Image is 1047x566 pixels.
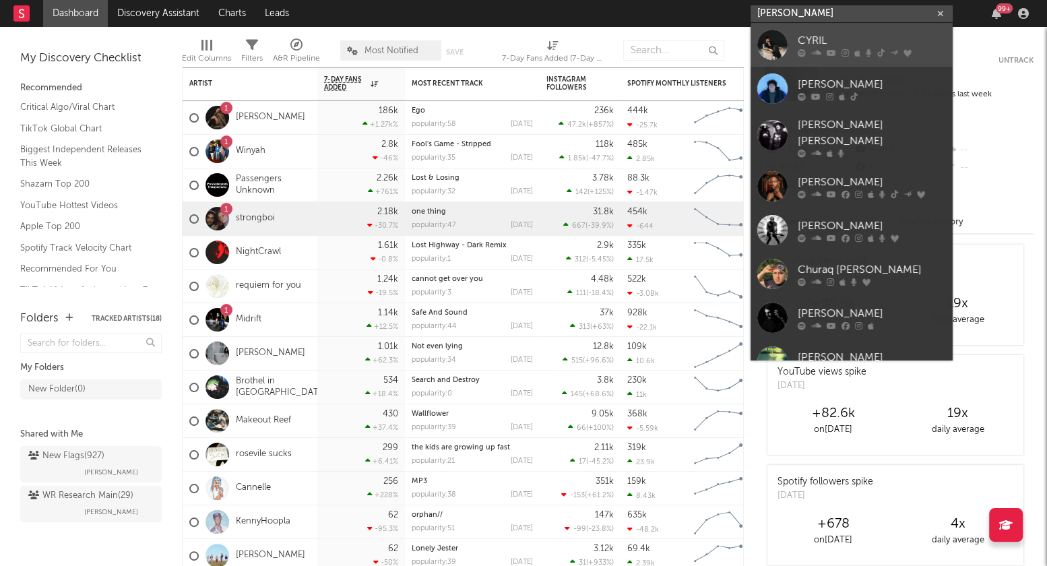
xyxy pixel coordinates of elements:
div: +62.3 % [365,356,398,365]
div: 147k [595,511,614,520]
span: 142 [575,189,588,196]
span: 47.2k [567,121,586,129]
div: Safe And Sound [412,309,533,317]
div: Recommended [20,80,162,96]
div: 2.11k [594,443,614,452]
div: ( ) [568,423,614,432]
div: 10.6k [627,356,655,365]
div: 256 [383,477,398,486]
div: ( ) [561,491,614,499]
a: the kids are growing up fast [412,444,510,451]
div: 31.8k [593,208,614,216]
div: Fool's Game - Stripped [412,141,533,148]
div: 12.8k [593,342,614,351]
div: Lost & Losing [412,175,533,182]
div: New Flags ( 927 ) [28,448,104,464]
div: ( ) [559,120,614,129]
a: rosevile sucks [236,449,292,460]
div: 186k [379,106,398,115]
div: 118k [596,140,614,149]
div: +18.4 % [365,389,398,398]
div: -22.1k [627,323,657,332]
div: 3.8k [597,376,614,385]
div: Lost Highway - Dark Remix [412,242,533,249]
a: Cannelle [236,482,271,494]
div: 62 [388,544,398,553]
div: -19.5 % [368,288,398,297]
div: 368k [627,410,647,418]
div: 928k [627,309,647,317]
div: 444k [627,106,648,115]
a: Safe And Sound [412,309,468,317]
div: ( ) [565,524,614,533]
a: Brothel in [GEOGRAPHIC_DATA] [236,376,327,399]
div: [PERSON_NAME] [798,174,946,190]
svg: Chart title [688,505,749,539]
span: +68.6 % [585,391,612,398]
div: [PERSON_NAME] [798,76,946,92]
a: Wallflower [412,410,449,418]
div: 2.26k [377,174,398,183]
a: one thing [412,208,446,216]
div: ( ) [570,322,614,331]
div: 3.78k [592,174,614,183]
input: Search for folders... [20,334,162,353]
div: 635k [627,511,647,520]
div: 2.9k [597,241,614,250]
span: -45.2 % [588,458,612,466]
div: [DATE] [511,491,533,499]
button: 99+ [992,8,1001,19]
div: [PERSON_NAME] [798,305,946,321]
a: New Folder(0) [20,379,162,400]
div: 9.05k [592,410,614,418]
div: [DATE] [511,121,533,128]
div: [DATE] [778,489,873,503]
a: NightCrawl [236,247,281,258]
div: -3.08k [627,289,659,298]
div: popularity: 44 [412,323,457,330]
a: Lost & Losing [412,175,459,182]
div: A&R Pipeline [273,51,320,67]
span: -5.45 % [588,256,612,263]
a: [PERSON_NAME] [751,340,953,383]
div: 230k [627,376,647,385]
a: MP3 [412,478,427,485]
div: [DATE] [511,458,533,465]
svg: Chart title [688,404,749,438]
div: +6.41 % [365,457,398,466]
a: TikTok Global Chart [20,121,148,136]
div: -46 % [373,154,398,162]
div: [DATE] [778,379,866,393]
a: Midrift [236,314,261,325]
div: [DATE] [511,289,533,296]
a: [PERSON_NAME] [PERSON_NAME] [751,111,953,164]
div: +12.5 % [367,322,398,331]
div: [PERSON_NAME] [798,349,946,365]
div: WR Research Main ( 29 ) [28,488,133,504]
svg: Chart title [688,472,749,505]
div: +228 % [367,491,398,499]
a: Apple Top 200 [20,219,148,234]
div: popularity: 34 [412,356,456,364]
div: Instagram Followers [546,75,594,92]
div: YouTube views spike [778,365,866,379]
div: 23.9k [627,458,655,466]
div: -- [944,159,1034,177]
a: [PERSON_NAME] [751,164,953,208]
div: -95.3 % [367,524,398,533]
div: 534 [383,376,398,385]
div: on [DATE] [771,532,895,548]
div: [DATE] [511,222,533,229]
span: -47.7 % [588,155,612,162]
span: 17 [579,458,586,466]
div: daily average [895,312,1020,328]
div: 19 x [895,296,1020,312]
svg: Chart title [688,337,749,371]
div: 4 x [895,516,1020,532]
a: [PERSON_NAME] [236,112,305,123]
div: [PERSON_NAME] [PERSON_NAME] [798,117,946,150]
svg: Chart title [688,101,749,135]
div: +761 % [368,187,398,196]
a: Makeout Reef [236,415,291,427]
span: 515 [571,357,583,365]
